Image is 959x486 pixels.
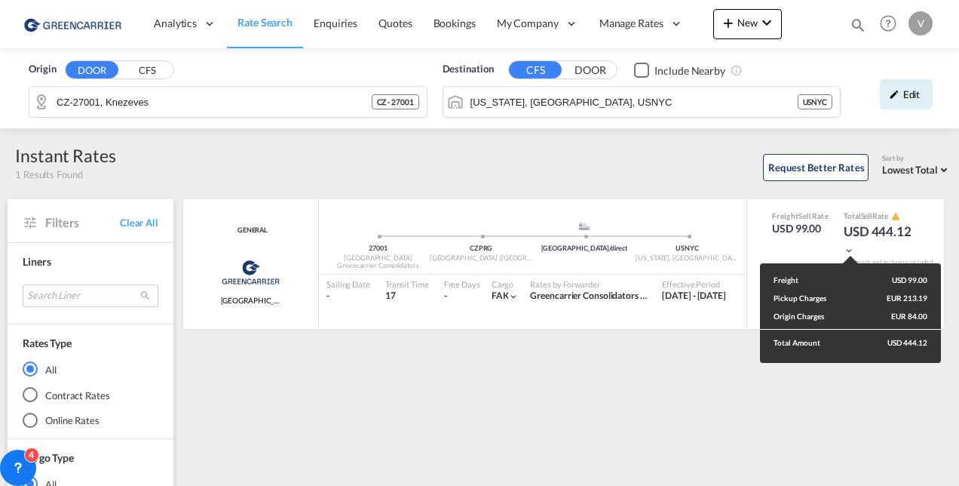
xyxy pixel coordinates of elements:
div: Freight [774,275,798,285]
div: USD 444.12 [887,337,941,348]
div: Total Amount [760,337,820,348]
div: EUR 84.00 [891,311,927,321]
div: USD 99.00 [892,275,927,285]
div: Pickup Charges [774,293,826,303]
div: Origin Charges [774,311,824,321]
div: EUR 213.19 [887,293,927,303]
